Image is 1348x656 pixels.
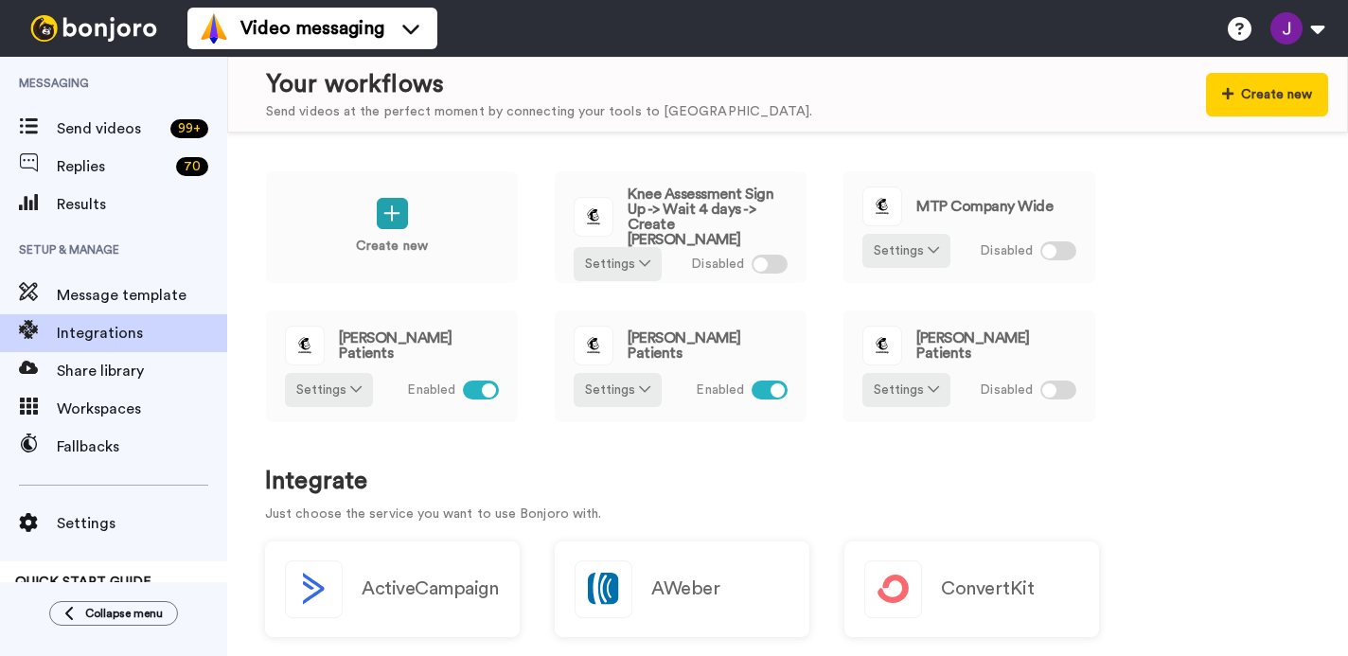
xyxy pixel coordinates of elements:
[863,327,901,364] img: logo_mailchimp.svg
[265,505,1310,524] p: Just choose the service you want to use Bonjoro with.
[286,561,342,617] img: logo_activecampaign.svg
[266,67,812,102] div: Your workflows
[362,578,498,599] h2: ActiveCampaign
[574,247,662,281] button: Settings
[57,284,227,307] span: Message template
[265,541,520,637] button: ActiveCampaign
[1206,73,1328,116] button: Create new
[980,381,1033,400] span: Disabled
[49,601,178,626] button: Collapse menu
[862,373,950,407] button: Settings
[575,198,612,236] img: logo_mailchimp.svg
[576,561,631,617] img: logo_aweber.svg
[170,119,208,138] div: 99 +
[407,381,455,400] span: Enabled
[339,330,499,361] span: [PERSON_NAME] Patients
[265,468,1310,495] h1: Integrate
[57,322,227,345] span: Integrations
[23,15,165,42] img: bj-logo-header-white.svg
[57,398,227,420] span: Workspaces
[844,541,1099,637] a: ConvertKit
[574,373,662,407] button: Settings
[916,199,1053,214] span: MTP Company Wide
[842,310,1096,423] a: [PERSON_NAME] PatientsSettings Disabled
[15,576,151,589] span: QUICK START GUIDE
[265,310,519,423] a: [PERSON_NAME] PatientsSettings Enabled
[554,310,807,423] a: [PERSON_NAME] PatientsSettings Enabled
[199,13,229,44] img: vm-color.svg
[555,541,809,637] a: AWeber
[628,330,788,361] span: [PERSON_NAME] Patients
[916,330,1076,361] span: [PERSON_NAME] Patients
[57,193,227,216] span: Results
[863,187,901,225] img: logo_mailchimp.svg
[862,234,950,268] button: Settings
[57,360,227,382] span: Share library
[941,578,1034,599] h2: ConvertKit
[57,512,227,535] span: Settings
[285,373,373,407] button: Settings
[57,155,168,178] span: Replies
[265,170,519,284] a: Create new
[57,435,227,458] span: Fallbacks
[240,15,384,42] span: Video messaging
[696,381,744,400] span: Enabled
[85,606,163,621] span: Collapse menu
[176,157,208,176] div: 70
[865,561,921,617] img: logo_convertkit.svg
[57,117,163,140] span: Send videos
[575,327,612,364] img: logo_mailchimp.svg
[980,241,1033,261] span: Disabled
[266,102,812,122] div: Send videos at the perfect moment by connecting your tools to [GEOGRAPHIC_DATA].
[628,186,788,247] span: Knee Assessment Sign Up -> Wait 4 days -> Create [PERSON_NAME]
[691,255,744,275] span: Disabled
[356,237,428,257] p: Create new
[842,170,1096,284] a: MTP Company WideSettings Disabled
[651,578,719,599] h2: AWeber
[286,327,324,364] img: logo_mailchimp.svg
[554,170,807,284] a: Knee Assessment Sign Up -> Wait 4 days -> Create [PERSON_NAME]Settings Disabled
